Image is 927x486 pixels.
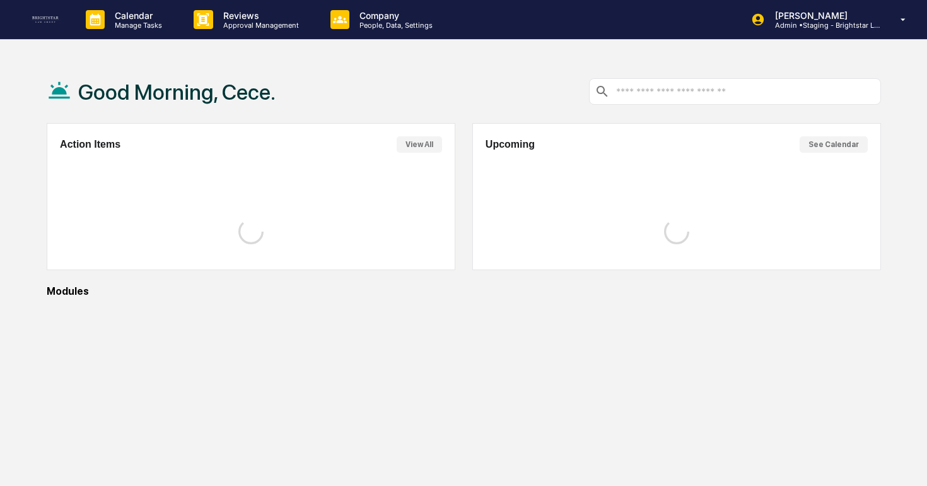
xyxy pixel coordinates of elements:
p: Calendar [105,10,168,21]
img: logo [30,16,61,23]
h1: Good Morning, Cece. [78,80,276,105]
p: Admin • Staging - Brightstar Law Group [765,21,882,30]
div: Modules [47,285,881,297]
h2: Action Items [60,139,120,150]
p: [PERSON_NAME] [765,10,882,21]
button: See Calendar [800,136,868,153]
p: Reviews [213,10,305,21]
p: Company [349,10,439,21]
p: People, Data, Settings [349,21,439,30]
button: View All [397,136,442,153]
p: Manage Tasks [105,21,168,30]
p: Approval Management [213,21,305,30]
h2: Upcoming [486,139,535,150]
